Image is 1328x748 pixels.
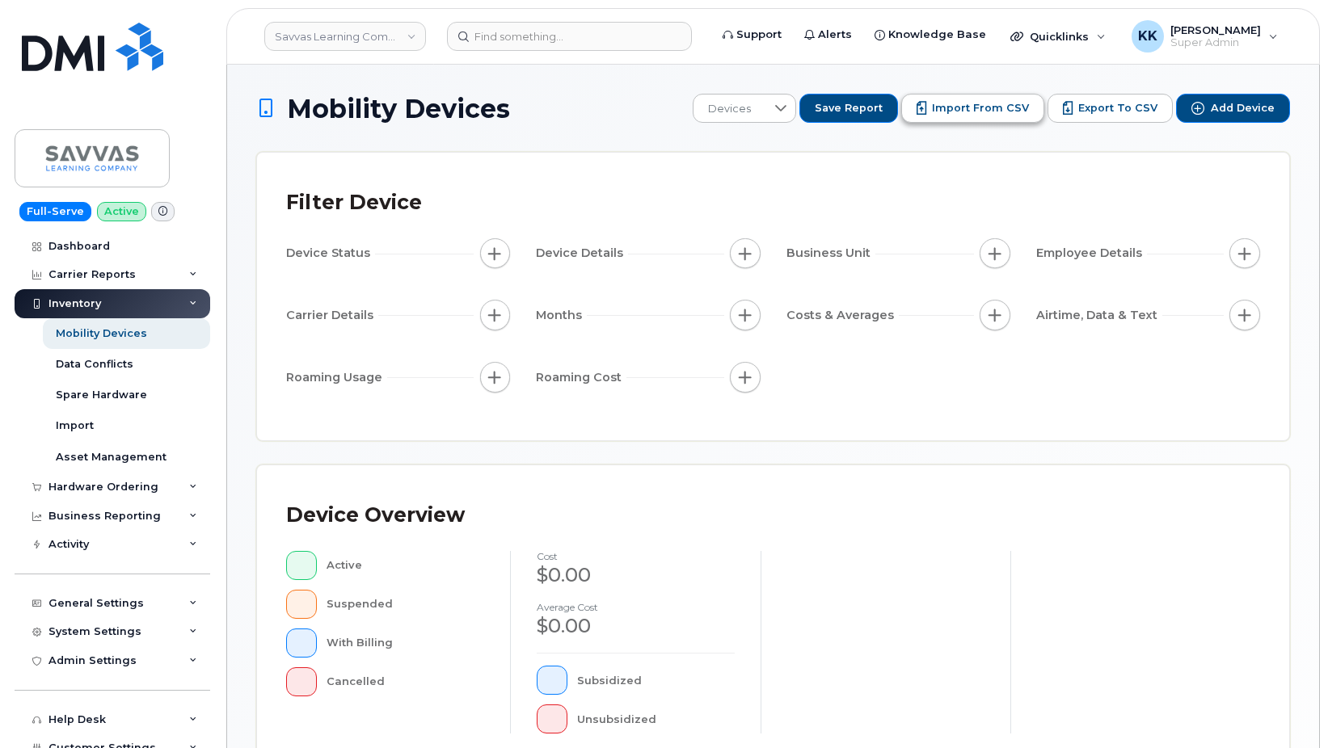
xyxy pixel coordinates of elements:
[537,602,734,612] h4: Average cost
[536,245,628,262] span: Device Details
[536,307,587,324] span: Months
[537,561,734,589] div: $0.00
[327,628,485,658] div: With Billing
[286,494,465,536] div: Device Overview
[536,369,626,386] span: Roaming Cost
[577,704,735,733] div: Unsubsidized
[286,307,378,324] span: Carrier Details
[1176,94,1290,123] button: Add Device
[799,94,898,123] button: Save Report
[577,666,735,695] div: Subsidized
[287,95,510,123] span: Mobility Devices
[1078,101,1157,116] span: Export to CSV
[286,369,387,386] span: Roaming Usage
[932,101,1029,116] span: Import from CSV
[786,307,899,324] span: Costs & Averages
[327,590,485,619] div: Suspended
[815,101,883,116] span: Save Report
[1036,245,1147,262] span: Employee Details
[327,667,485,696] div: Cancelled
[537,551,734,561] h4: cost
[901,94,1044,123] button: Import from CSV
[1258,678,1316,736] iframe: Messenger Launcher
[286,182,422,224] div: Filter Device
[786,245,875,262] span: Business Unit
[694,95,765,124] span: Devices
[286,245,375,262] span: Device Status
[327,551,485,580] div: Active
[537,612,734,640] div: $0.00
[1048,94,1173,123] button: Export to CSV
[1036,307,1162,324] span: Airtime, Data & Text
[1211,101,1275,116] span: Add Device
